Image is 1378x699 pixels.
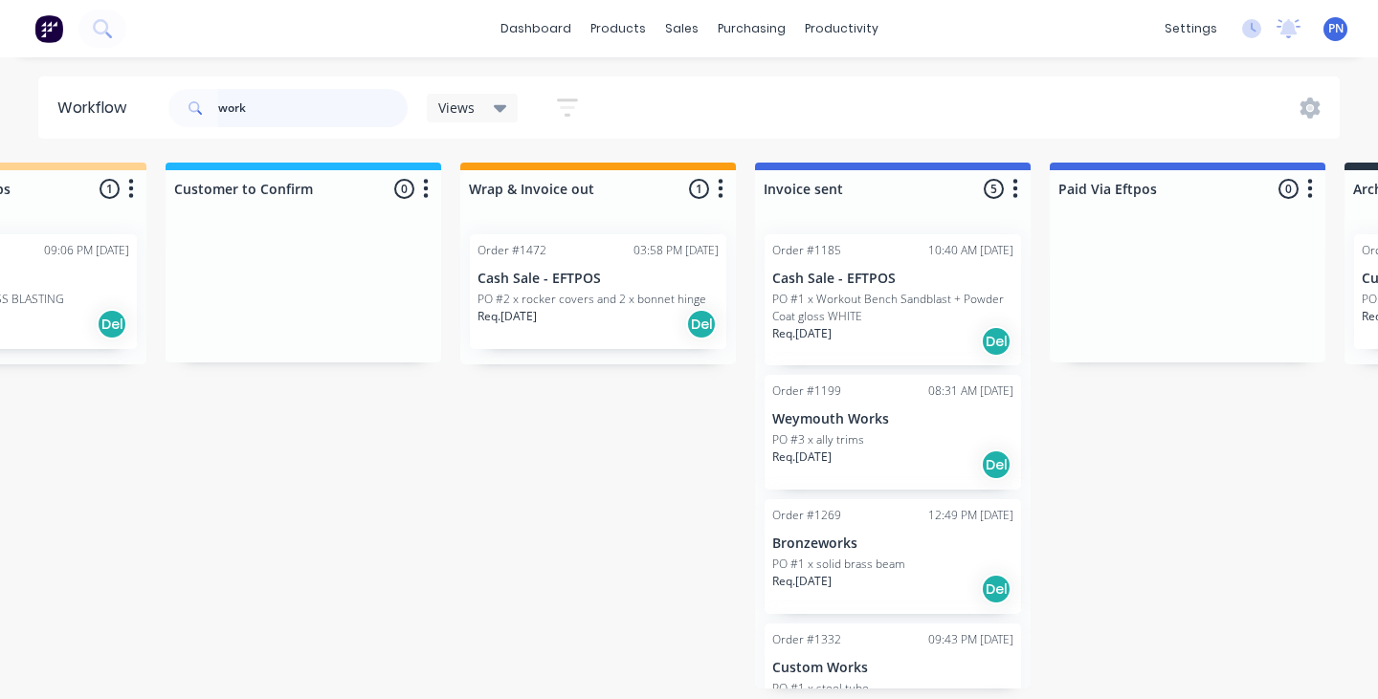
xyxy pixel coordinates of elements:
span: Views [438,98,475,118]
p: Req. [DATE] [772,325,832,342]
div: Order #1199 [772,382,841,400]
div: productivity [795,14,888,43]
p: PO #2 x rocker covers and 2 x bonnet hinge [478,291,706,308]
div: Order #147203:58 PM [DATE]Cash Sale - EFTPOSPO #2 x rocker covers and 2 x bonnet hingeReq.[DATE]Del [470,234,726,349]
div: 09:43 PM [DATE] [928,631,1013,648]
p: Cash Sale - EFTPOS [478,271,719,287]
div: Order #1185 [772,242,841,259]
p: PO #1 x solid brass beam [772,556,905,573]
p: Cash Sale - EFTPOS [772,271,1013,287]
div: purchasing [708,14,795,43]
p: Bronzeworks [772,535,1013,552]
div: Order #119908:31 AM [DATE]Weymouth WorksPO #3 x ally trimsReq.[DATE]Del [765,375,1021,490]
div: Order #1472 [478,242,546,259]
div: products [581,14,656,43]
div: Order #118510:40 AM [DATE]Cash Sale - EFTPOSPO #1 x Workout Bench Sandblast + Powder Coat gloss W... [765,234,1021,365]
div: 09:06 PM [DATE] [44,242,129,259]
img: Factory [34,14,63,43]
p: Weymouth Works [772,411,1013,427]
div: Del [97,309,127,339]
div: Del [686,309,717,339]
div: Order #1332 [772,631,841,648]
p: Req. [DATE] [772,573,832,590]
div: Del [981,326,1011,357]
a: dashboard [491,14,581,43]
p: PO #3 x ally trims [772,431,864,448]
p: PO #1 x steel tube [772,680,869,697]
p: Req. [DATE] [772,448,832,466]
div: settings [1155,14,1227,43]
span: PN [1328,20,1344,37]
div: Workflow [57,97,136,120]
div: Order #1269 [772,507,841,524]
div: sales [656,14,708,43]
div: 08:31 AM [DATE] [928,382,1013,400]
div: Del [981,449,1011,480]
p: PO #1 x Workout Bench Sandblast + Powder Coat gloss WHITE [772,291,1013,325]
div: Del [981,574,1011,604]
input: Search for orders... [218,89,408,127]
div: Order #126912:49 PM [DATE]BronzeworksPO #1 x solid brass beamReq.[DATE]Del [765,499,1021,614]
div: 03:58 PM [DATE] [633,242,719,259]
p: Req. [DATE] [478,308,537,325]
div: 12:49 PM [DATE] [928,507,1013,524]
div: 10:40 AM [DATE] [928,242,1013,259]
p: Custom Works [772,660,1013,676]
